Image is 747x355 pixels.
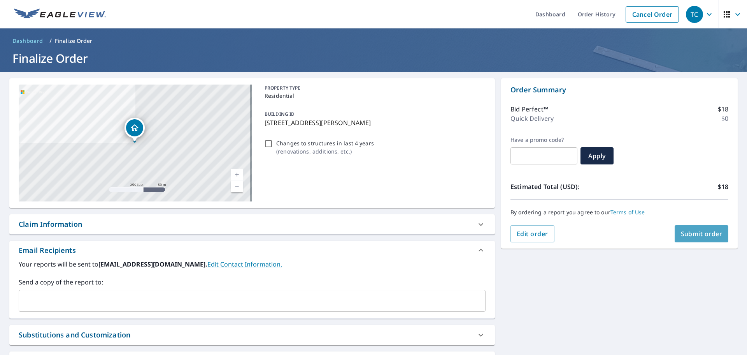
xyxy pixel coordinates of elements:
[49,36,52,46] li: /
[675,225,729,242] button: Submit order
[12,37,43,45] span: Dashboard
[265,118,482,127] p: [STREET_ADDRESS][PERSON_NAME]
[276,147,374,155] p: ( renovations, additions, etc. )
[14,9,106,20] img: EV Logo
[510,136,577,143] label: Have a promo code?
[55,37,93,45] p: Finalize Order
[510,209,728,216] p: By ordering a report you agree to our
[19,277,486,287] label: Send a copy of the report to:
[718,182,728,191] p: $18
[19,330,130,340] div: Substitutions and Customization
[265,111,295,117] p: BUILDING ID
[19,260,486,269] label: Your reports will be sent to
[686,6,703,23] div: TC
[19,219,82,230] div: Claim Information
[721,114,728,123] p: $0
[9,325,495,345] div: Substitutions and Customization
[626,6,679,23] a: Cancel Order
[9,50,738,66] h1: Finalize Order
[231,169,243,180] a: Current Level 17, Zoom In
[510,182,619,191] p: Estimated Total (USD):
[510,225,554,242] button: Edit order
[19,245,76,256] div: Email Recipients
[681,230,722,238] span: Submit order
[718,104,728,114] p: $18
[580,147,614,164] button: Apply
[9,241,495,260] div: Email Recipients
[98,260,207,268] b: [EMAIL_ADDRESS][DOMAIN_NAME].
[9,35,46,47] a: Dashboard
[9,214,495,234] div: Claim Information
[517,230,548,238] span: Edit order
[9,35,738,47] nav: breadcrumb
[510,104,548,114] p: Bid Perfect™
[265,85,482,92] p: PROPERTY TYPE
[276,139,374,147] p: Changes to structures in last 4 years
[231,180,243,192] a: Current Level 17, Zoom Out
[510,114,554,123] p: Quick Delivery
[207,260,282,268] a: EditContactInfo
[124,118,145,142] div: Dropped pin, building 1, Residential property, 3635 Covert Rd Leslie, MI 49251
[265,92,482,100] p: Residential
[587,152,607,160] span: Apply
[510,85,728,95] p: Order Summary
[610,208,645,216] a: Terms of Use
